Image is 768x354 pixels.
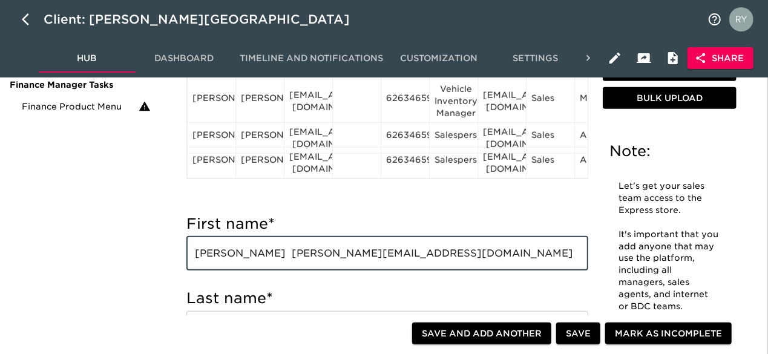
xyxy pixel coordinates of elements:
div: [EMAIL_ADDRESS][DOMAIN_NAME] [289,89,327,113]
div: Agent [580,154,618,172]
span: Settings [494,51,577,66]
div: [EMAIL_ADDRESS][DOMAIN_NAME] [483,126,521,150]
div: 6263465900 [386,129,424,147]
span: Save [566,326,591,341]
span: Mark as Incomplete [615,326,722,341]
div: Client: [PERSON_NAME][GEOGRAPHIC_DATA] [44,10,367,29]
button: Internal Notes and Comments [658,44,688,73]
div: [PERSON_NAME] [241,129,279,147]
button: notifications [700,5,729,34]
span: Finance Manager Tasks [10,79,151,91]
button: Bulk Upload [603,87,737,110]
div: [PERSON_NAME] [241,154,279,172]
img: Profile [729,7,753,31]
div: [PERSON_NAME] [192,154,231,172]
div: Manager [580,92,618,110]
div: 6263465900 [386,154,424,172]
span: Share [697,51,744,66]
div: Agent [580,129,618,147]
span: Save and Add Another [422,326,542,341]
div: Sales [531,92,569,110]
button: Save [556,323,600,345]
span: Bulk Upload [608,91,732,106]
div: Sales [531,129,569,147]
div: [EMAIL_ADDRESS][DOMAIN_NAME] [289,126,327,150]
button: Edit Hub [600,44,629,73]
button: Mark as Incomplete [605,323,732,345]
span: Hub [46,51,128,66]
span: Timeline and Notifications [240,51,383,66]
div: Sales [531,154,569,172]
h5: Note: [610,142,729,162]
p: Let's get your sales team access to the Express store. [619,180,720,217]
div: [EMAIL_ADDRESS][DOMAIN_NAME] [483,151,521,175]
div: Salesperson [435,129,473,147]
div: [PERSON_NAME] [192,92,231,110]
div: 6263465900 [386,92,424,110]
div: [EMAIL_ADDRESS][DOMAIN_NAME] [289,151,327,175]
button: Client View [629,44,658,73]
div: [PERSON_NAME] [192,129,231,147]
h5: Last name [186,289,588,308]
div: Salesperson [435,154,473,172]
div: Vehicle Inventory Manager [435,83,473,119]
span: Customization [398,51,480,66]
p: It's important that you add anyone that may use the platform, including all managers, sales agent... [619,229,720,313]
span: Finance Product Menu [22,100,139,113]
span: Dashboard [143,51,225,66]
div: [PERSON_NAME] [241,92,279,110]
button: Save and Add Another [412,323,551,345]
h5: First name [186,214,588,234]
button: Share [688,47,753,70]
div: [EMAIL_ADDRESS][DOMAIN_NAME] [483,89,521,113]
